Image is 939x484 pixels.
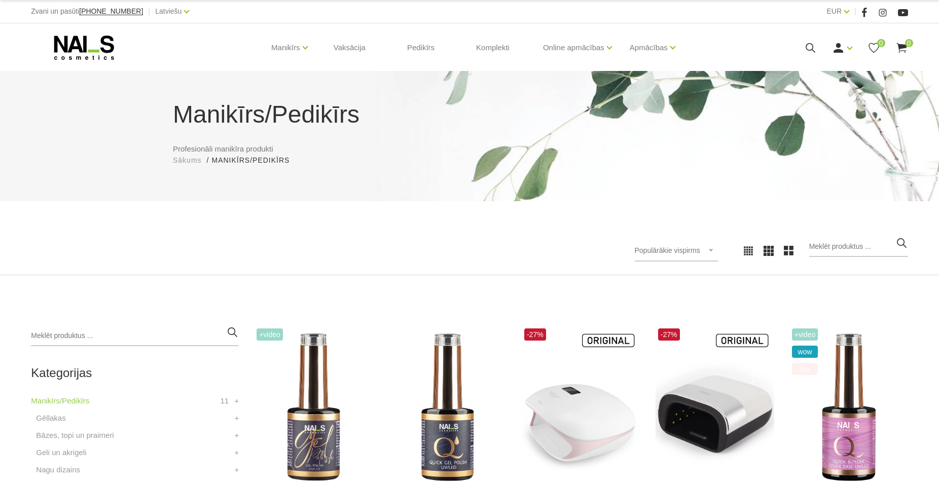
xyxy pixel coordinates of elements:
[173,156,202,164] span: Sākums
[173,96,766,133] h1: Manikīrs/Pedikīrs
[31,326,239,346] input: Meklēt produktus ...
[635,246,700,254] span: Populārākie vispirms
[234,412,239,424] a: +
[877,39,885,47] span: 0
[234,429,239,441] a: +
[79,7,143,15] span: [PHONE_NUMBER]
[173,155,202,166] a: Sākums
[234,395,239,407] a: +
[826,5,842,17] a: EUR
[234,464,239,476] a: +
[211,155,300,166] li: Manikīrs/Pedikīrs
[543,27,604,68] a: Online apmācības
[155,5,182,17] a: Latviešu
[36,429,114,441] a: Bāzes, topi un praimeri
[868,42,880,54] a: 0
[399,23,443,72] a: Pedikīrs
[658,328,680,341] span: -27%
[31,395,89,407] a: Manikīrs/Pedikīrs
[792,363,818,375] span: top
[36,412,65,424] a: Gēllakas
[895,42,908,54] a: 0
[36,464,80,476] a: Nagu dizains
[79,8,143,15] a: [PHONE_NUMBER]
[792,328,818,341] span: +Video
[854,5,856,18] span: |
[792,346,818,358] span: wow
[524,328,546,341] span: -27%
[468,23,518,72] a: Komplekti
[31,5,143,18] div: Zvani un pasūti
[630,27,668,68] a: Apmācības
[326,23,374,72] a: Vaksācija
[257,328,283,341] span: +Video
[220,395,229,407] span: 11
[36,446,86,459] a: Geli un akrigeli
[905,39,913,47] span: 0
[165,96,774,166] div: Profesionāli manikīra produkti
[31,366,239,380] h2: Kategorijas
[234,446,239,459] a: +
[271,27,300,68] a: Manikīrs
[148,5,150,18] span: |
[809,237,908,257] input: Meklēt produktus ...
